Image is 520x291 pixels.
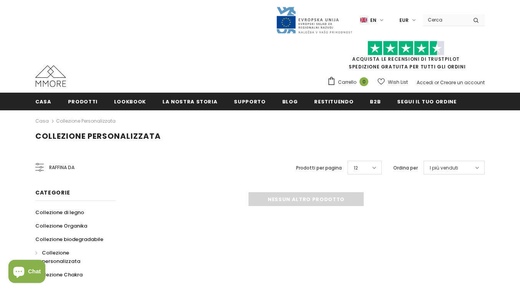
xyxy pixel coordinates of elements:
a: B2B [370,93,381,110]
span: Segui il tuo ordine [397,98,456,105]
a: Acquista le recensioni di TrustPilot [352,56,460,62]
span: Categorie [35,189,70,196]
span: Carrello [338,78,356,86]
a: Accedi [417,79,433,86]
a: Wish List [378,75,408,89]
span: Restituendo [314,98,353,105]
span: Collezione personalizzata [42,249,80,265]
input: Search Site [423,14,467,25]
span: Collezione Organika [35,222,87,229]
span: B2B [370,98,381,105]
span: en [370,17,376,24]
span: Wish List [388,78,408,86]
inbox-online-store-chat: Shopify online store chat [6,260,48,285]
a: Carrello 0 [327,76,372,88]
span: Collezione personalizzata [35,131,161,141]
a: Collezione di legno [35,206,84,219]
span: 12 [354,164,358,172]
img: i-lang-1.png [360,17,367,23]
a: Restituendo [314,93,353,110]
span: 0 [359,77,368,86]
a: Creare un account [440,79,485,86]
img: Casi MMORE [35,65,66,87]
a: Javni Razpis [276,17,353,23]
label: Prodotti per pagina [296,164,342,172]
span: Prodotti [68,98,98,105]
a: Blog [282,93,298,110]
a: Collezione personalizzata [35,246,108,268]
img: Fidati di Pilot Stars [368,41,444,56]
span: La nostra storia [162,98,217,105]
span: Casa [35,98,51,105]
span: Blog [282,98,298,105]
a: La nostra storia [162,93,217,110]
span: supporto [234,98,265,105]
span: Collezione di legno [35,209,84,216]
span: SPEDIZIONE GRATUITA PER TUTTI GLI ORDINI [327,44,485,70]
a: Collezione biodegradabile [35,233,103,246]
a: Casa [35,93,51,110]
span: Raffina da [49,163,75,172]
span: Collezione Chakra [35,271,83,278]
span: EUR [399,17,409,24]
label: Ordina per [393,164,418,172]
span: I più venduti [430,164,458,172]
a: Lookbook [114,93,146,110]
a: Prodotti [68,93,98,110]
span: or [434,79,439,86]
a: Collezione Chakra [35,268,83,281]
a: Segui il tuo ordine [397,93,456,110]
a: Casa [35,116,49,126]
a: Collezione personalizzata [56,118,116,124]
img: Javni Razpis [276,6,353,34]
a: supporto [234,93,265,110]
span: Lookbook [114,98,146,105]
a: Collezione Organika [35,219,87,233]
span: Collezione biodegradabile [35,236,103,243]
